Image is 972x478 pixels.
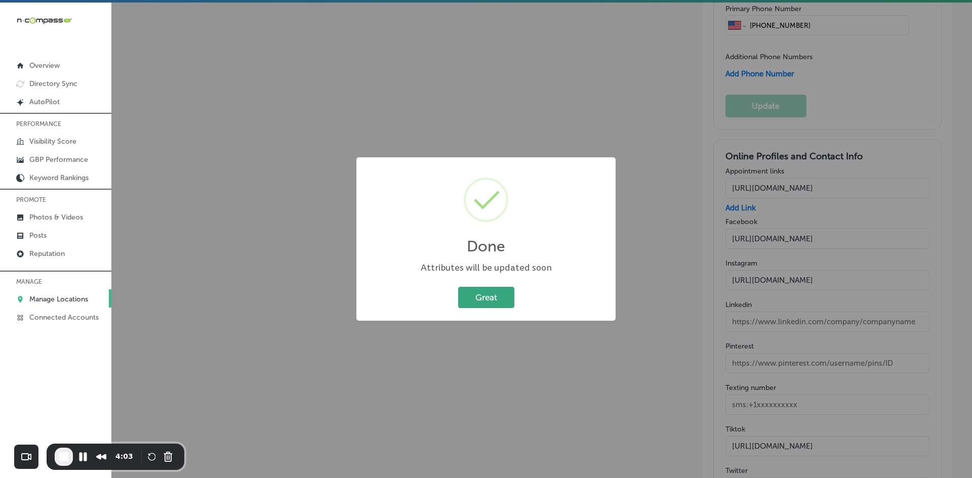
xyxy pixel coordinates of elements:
p: Overview [29,61,60,70]
img: 660ab0bf-5cc7-4cb8-ba1c-48b5ae0f18e60NCTV_CLogo_TV_Black_-500x88.png [16,16,72,25]
p: Reputation [29,249,65,258]
p: Photos & Videos [29,213,83,222]
p: GBP Performance [29,155,88,164]
div: Attributes will be updated soon [367,262,605,274]
p: Keyword Rankings [29,173,89,182]
button: Great [458,287,514,308]
p: Connected Accounts [29,313,99,322]
p: AutoPilot [29,98,60,106]
p: Directory Sync [29,79,77,88]
p: Manage Locations [29,295,88,303]
p: Visibility Score [29,137,76,146]
h2: Done [467,237,505,255]
p: Posts [29,231,47,240]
